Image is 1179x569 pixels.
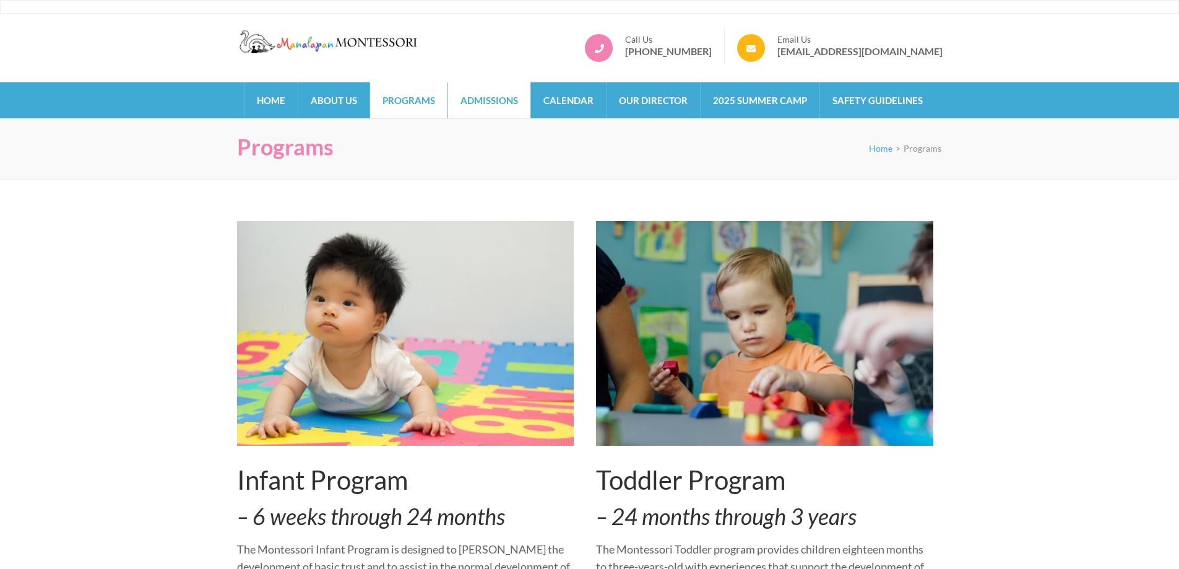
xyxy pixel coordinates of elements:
a: [PHONE_NUMBER] [625,45,712,58]
img: Manalapan Montessori – #1 Rated Child Day Care Center in Manalapan NJ [237,28,423,55]
em: – 24 months through 3 years [596,503,857,530]
a: [EMAIL_ADDRESS][DOMAIN_NAME] [777,45,943,58]
a: Home [244,82,298,118]
span: Email Us [777,34,943,45]
a: Safety Guidelines [820,82,935,118]
a: Home [869,143,892,154]
a: Programs [370,82,447,118]
a: About Us [298,82,369,118]
a: Admissions [448,82,530,118]
span: Call Us [625,34,712,45]
h2: Toddler Program [596,464,933,495]
a: Our Director [607,82,700,118]
span: > [896,143,900,154]
em: – 6 weeks through 24 months [237,503,505,530]
h1: Programs [237,134,334,160]
h2: Infant Program [237,464,574,495]
a: Calendar [531,82,606,118]
a: 2025 Summer Camp [701,82,819,118]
